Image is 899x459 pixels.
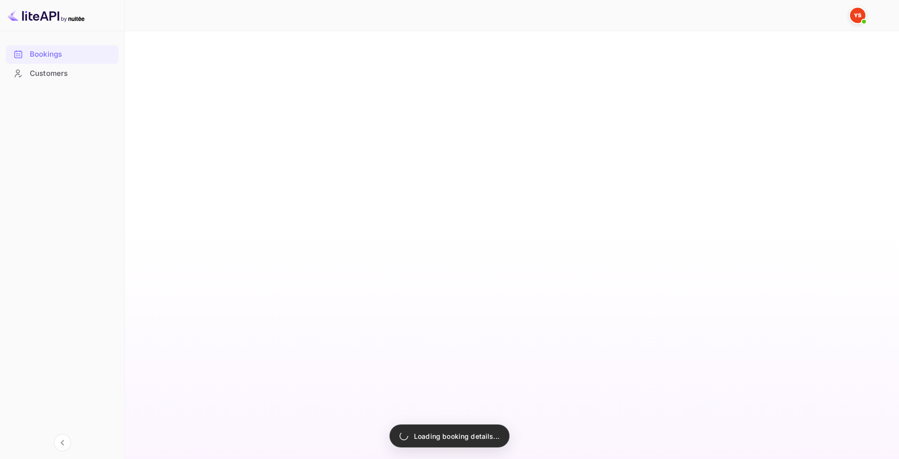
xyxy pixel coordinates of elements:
div: Customers [30,68,114,79]
div: Bookings [6,45,119,64]
img: LiteAPI logo [8,8,85,23]
a: Customers [6,64,119,82]
div: Customers [6,64,119,83]
a: Bookings [6,45,119,63]
button: Collapse navigation [54,434,71,451]
img: Yandex Support [850,8,865,23]
div: Bookings [30,49,114,60]
p: Loading booking details... [414,431,499,441]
